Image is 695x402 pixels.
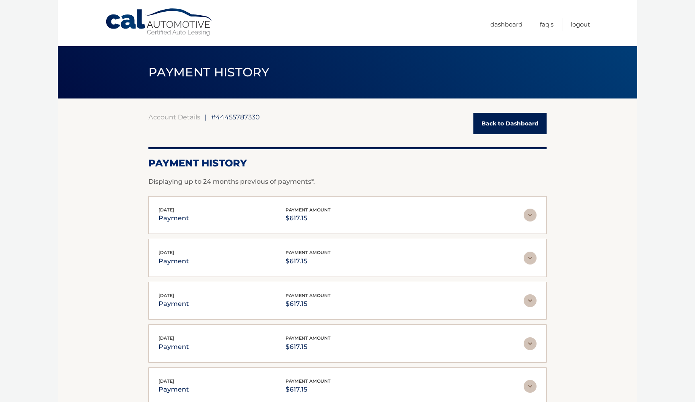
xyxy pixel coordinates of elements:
[286,384,331,395] p: $617.15
[158,384,189,395] p: payment
[158,207,174,213] span: [DATE]
[524,252,537,265] img: accordion-rest.svg
[148,65,269,80] span: PAYMENT HISTORY
[148,157,547,169] h2: Payment History
[490,18,522,31] a: Dashboard
[524,380,537,393] img: accordion-rest.svg
[158,341,189,353] p: payment
[158,213,189,224] p: payment
[158,335,174,341] span: [DATE]
[158,298,189,310] p: payment
[571,18,590,31] a: Logout
[524,337,537,350] img: accordion-rest.svg
[148,113,200,121] a: Account Details
[158,378,174,384] span: [DATE]
[524,294,537,307] img: accordion-rest.svg
[205,113,207,121] span: |
[158,256,189,267] p: payment
[524,209,537,222] img: accordion-rest.svg
[286,378,331,384] span: payment amount
[286,256,331,267] p: $617.15
[211,113,260,121] span: #44455787330
[473,113,547,134] a: Back to Dashboard
[158,293,174,298] span: [DATE]
[148,177,547,187] p: Displaying up to 24 months previous of payments*.
[286,250,331,255] span: payment amount
[286,335,331,341] span: payment amount
[286,293,331,298] span: payment amount
[540,18,553,31] a: FAQ's
[286,341,331,353] p: $617.15
[286,213,331,224] p: $617.15
[105,8,214,37] a: Cal Automotive
[158,250,174,255] span: [DATE]
[286,207,331,213] span: payment amount
[286,298,331,310] p: $617.15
